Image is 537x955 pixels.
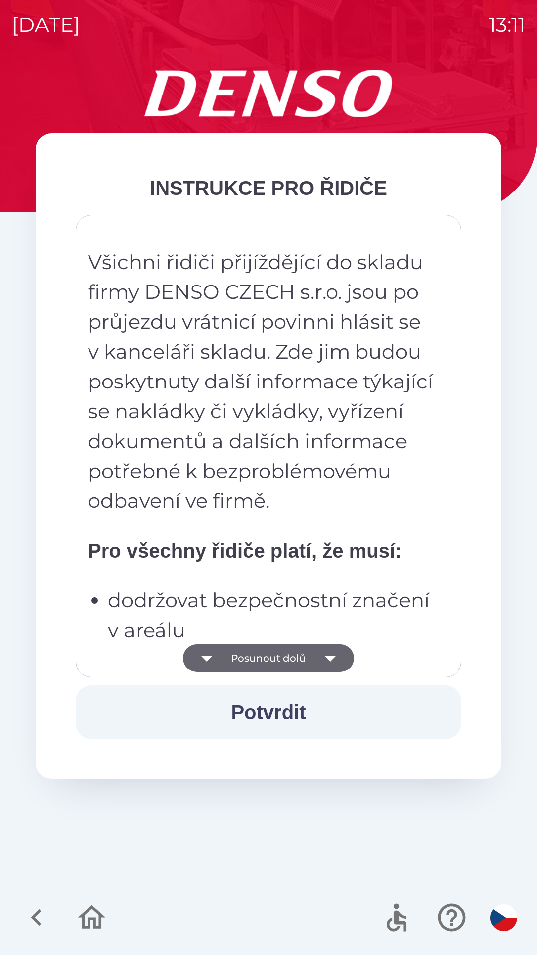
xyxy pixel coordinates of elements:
[88,540,402,562] strong: Pro všechny řidiče platí, že musí:
[183,644,354,672] button: Posunout dolů
[76,685,461,739] button: Potvrdit
[489,10,525,40] p: 13:11
[108,585,435,645] p: dodržovat bezpečnostní značení v areálu
[490,904,517,931] img: cs flag
[76,173,461,203] div: INSTRUKCE PRO ŘIDIČE
[12,10,80,40] p: [DATE]
[36,70,501,117] img: Logo
[88,247,435,516] p: Všichni řidiči přijíždějící do skladu firmy DENSO CZECH s.r.o. jsou po průjezdu vrátnicí povinni ...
